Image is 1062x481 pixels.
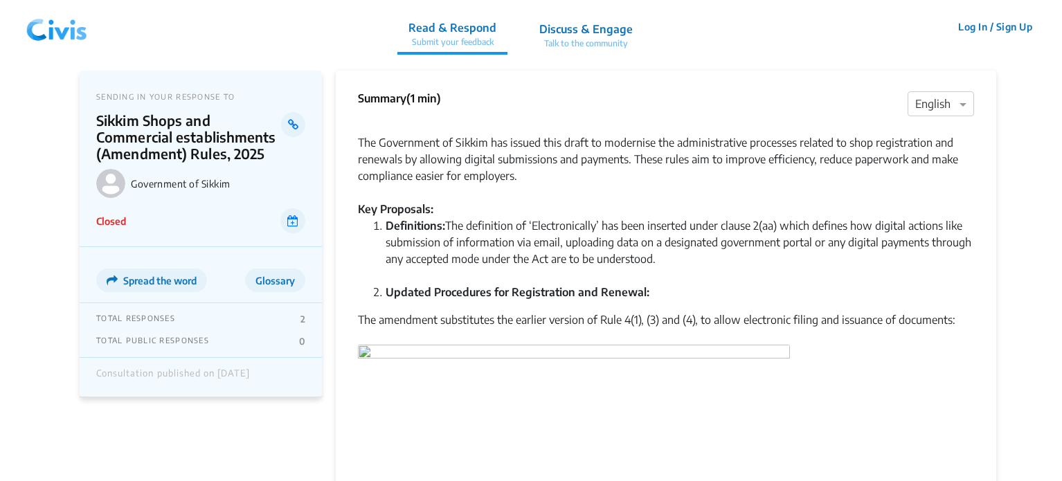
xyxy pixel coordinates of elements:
[358,311,974,345] div: The amendment substitutes the earlier version of Rule 4(1), (3) and (4), to allow electronic fili...
[949,16,1041,37] button: Log In / Sign Up
[96,169,125,198] img: Government of Sikkim logo
[539,21,633,37] p: Discuss & Engage
[406,91,441,105] span: (1 min)
[96,368,250,386] div: Consultation published on [DATE]
[299,336,305,347] p: 0
[96,336,209,347] p: TOTAL PUBLIC RESPONSES
[96,214,126,228] p: Closed
[255,275,295,287] span: Glossary
[96,112,281,162] p: Sikkim Shops and Commercial establishments (Amendment) Rules, 2025
[358,202,433,216] strong: Key Proposals:
[96,92,305,101] p: SENDING IN YOUR RESPONSE TO
[386,217,974,284] li: The definition of ‘Electronically’ has been inserted under clause 2(aa) which defines how digital...
[386,285,649,299] strong: Updated Procedures for Registration and Renewal:
[96,314,175,325] p: TOTAL RESPONSES
[131,178,305,190] p: Government of Sikkim
[358,90,441,107] p: Summary
[408,19,496,36] p: Read & Respond
[386,219,445,233] strong: Definitions:
[408,36,496,48] p: Submit your feedback
[96,269,207,292] button: Spread the word
[539,37,633,50] p: Talk to the community
[123,275,197,287] span: Spread the word
[300,314,305,325] p: 2
[358,118,974,184] div: The Government of Sikkim has issued this draft to modernise the administrative processes related ...
[245,269,305,292] button: Glossary
[21,6,93,48] img: navlogo.png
